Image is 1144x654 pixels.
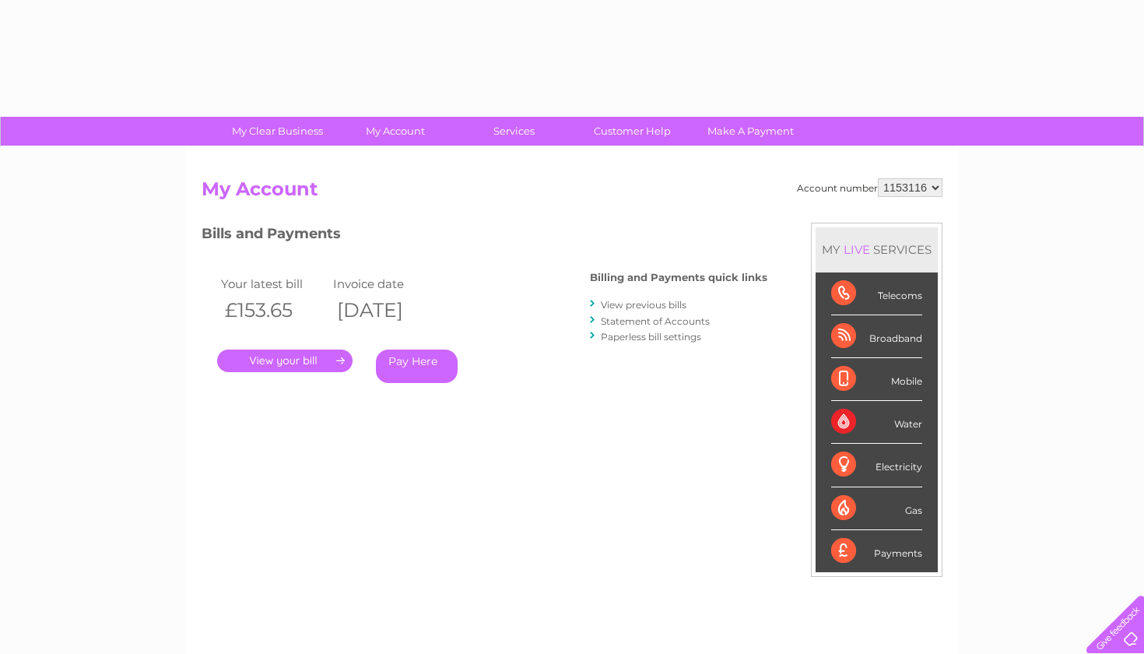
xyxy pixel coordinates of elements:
div: MY SERVICES [816,227,938,272]
a: My Account [332,117,460,146]
div: Payments [831,530,922,572]
td: Your latest bill [217,273,329,294]
a: Services [450,117,578,146]
div: Account number [797,178,942,197]
div: Gas [831,487,922,530]
div: Mobile [831,358,922,401]
a: Statement of Accounts [601,315,710,327]
th: £153.65 [217,294,329,326]
div: LIVE [840,242,873,257]
a: My Clear Business [213,117,342,146]
h2: My Account [202,178,942,208]
div: Telecoms [831,272,922,315]
div: Electricity [831,444,922,487]
a: Paperless bill settings [601,331,701,343]
a: Customer Help [568,117,697,146]
a: Make A Payment [686,117,815,146]
a: View previous bills [601,299,686,311]
td: Invoice date [329,273,441,294]
h4: Billing and Payments quick links [590,272,767,283]
div: Water [831,401,922,444]
a: . [217,350,353,372]
th: [DATE] [329,294,441,326]
div: Broadband [831,315,922,358]
h3: Bills and Payments [202,223,767,250]
a: Pay Here [376,350,458,383]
